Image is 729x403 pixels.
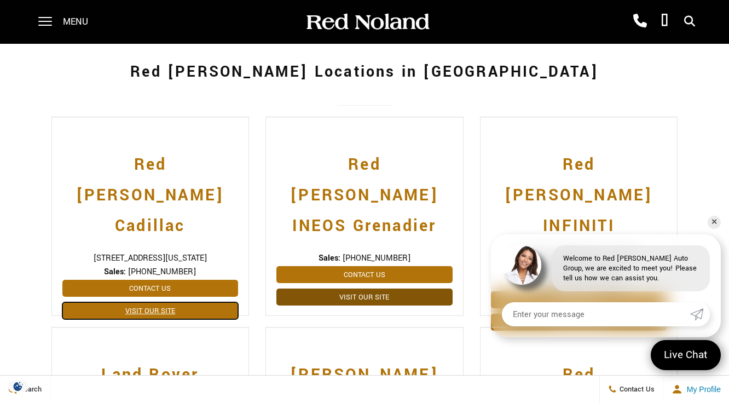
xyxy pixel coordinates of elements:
[343,252,410,264] span: [PHONE_NUMBER]
[62,252,239,264] span: [STREET_ADDRESS][US_STATE]
[5,381,31,392] section: Click to Open Cookie Consent Modal
[51,50,678,94] h1: Red [PERSON_NAME] Locations in [GEOGRAPHIC_DATA]
[276,139,453,241] a: Red [PERSON_NAME] INEOS Grenadier
[5,381,31,392] img: Opt-Out Icon
[502,302,690,326] input: Enter your message
[617,384,655,394] span: Contact Us
[104,266,126,278] strong: Sales:
[491,139,667,241] a: Red [PERSON_NAME] INFINITI
[663,376,729,403] button: Open user profile menu
[276,266,453,283] a: Contact Us
[690,302,710,326] a: Submit
[62,280,239,297] a: Contact Us
[304,13,430,32] img: Red Noland Auto Group
[276,289,453,306] a: Visit Our Site
[62,139,239,241] a: Red [PERSON_NAME] Cadillac
[552,245,710,291] div: Welcome to Red [PERSON_NAME] Auto Group, we are excited to meet you! Please tell us how we can as...
[128,266,196,278] span: [PHONE_NUMBER]
[682,385,721,394] span: My Profile
[319,252,340,264] strong: Sales:
[658,348,713,362] span: Live Chat
[502,245,541,285] img: Agent profile photo
[651,340,721,370] a: Live Chat
[62,302,239,319] a: Visit Our Site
